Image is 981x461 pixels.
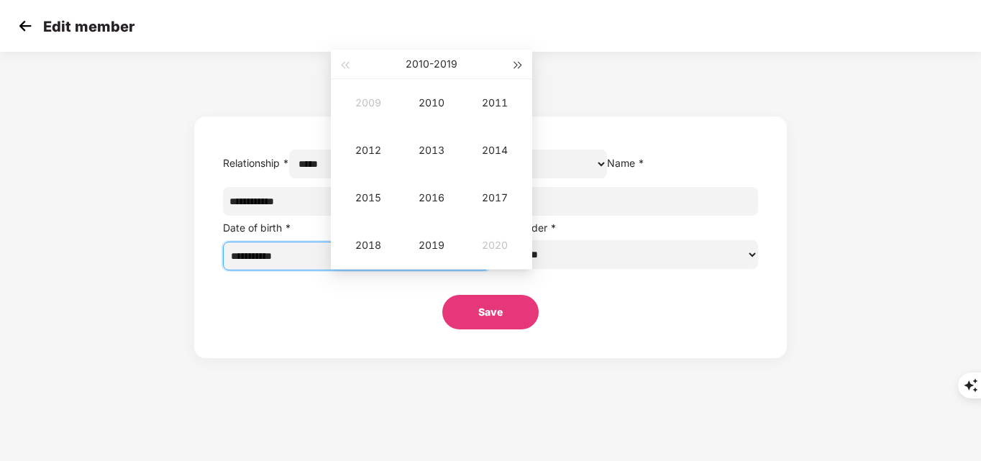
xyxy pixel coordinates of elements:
[406,50,457,78] button: 2010-2019
[347,94,390,111] div: 2009
[463,174,526,222] td: 2017
[400,222,463,269] td: 2019
[347,142,390,159] div: 2012
[513,222,557,234] label: Gender *
[400,174,463,222] td: 2016
[337,174,400,222] td: 2015
[410,94,453,111] div: 2010
[463,127,526,174] td: 2014
[473,189,516,206] div: 2017
[347,189,390,206] div: 2015
[410,189,453,206] div: 2016
[473,142,516,159] div: 2014
[347,237,390,254] div: 2018
[463,222,526,269] td: 2020
[463,79,526,127] td: 2011
[607,157,644,169] label: Name *
[442,295,539,329] button: Save
[473,94,516,111] div: 2011
[400,79,463,127] td: 2010
[223,157,289,169] label: Relationship *
[223,222,291,234] label: Date of birth *
[410,142,453,159] div: 2013
[337,79,400,127] td: 2009
[43,18,134,35] p: Edit member
[473,237,516,254] div: 2020
[400,127,463,174] td: 2013
[410,237,453,254] div: 2019
[337,127,400,174] td: 2012
[14,15,36,37] img: svg+xml;base64,PHN2ZyB4bWxucz0iaHR0cDovL3d3dy53My5vcmcvMjAwMC9zdmciIHdpZHRoPSIzMCIgaGVpZ2h0PSIzMC...
[337,222,400,269] td: 2018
